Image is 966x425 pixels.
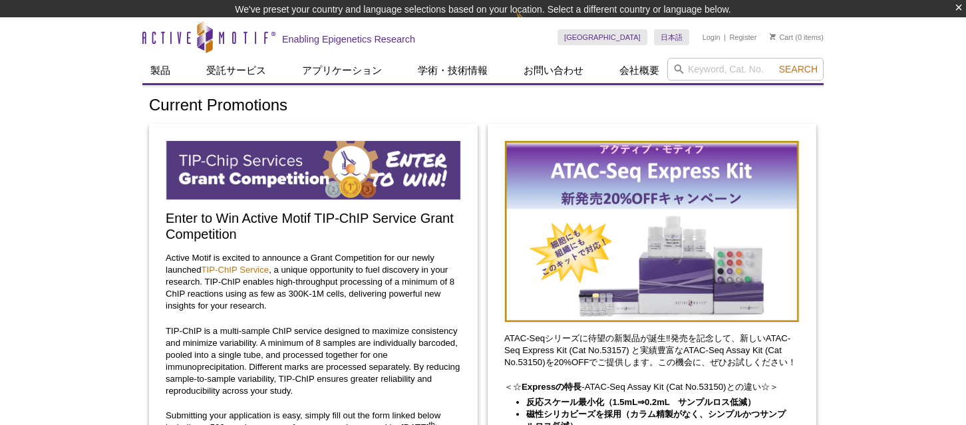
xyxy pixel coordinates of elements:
h2: Enter to Win Active Motif TIP-ChIP Service Grant Competition [166,210,461,242]
button: Search [775,63,822,75]
strong: 反応スケール最小化（1.5mL⇒0.2mL サンプルロス低減） [526,397,756,407]
a: 会社概要 [611,58,667,83]
strong: Expressの特長 [522,382,581,392]
p: ATAC-Seqシリーズに待望の新製品が誕生‼発売を記念して、新しいATAC-Seq Express Kit (Cat No.53157) と実績豊富なATAC-Seq Assay Kit (C... [504,333,800,368]
img: Your Cart [770,33,776,40]
p: ＜☆ -ATAC-Seq Assay Kit (Cat No.53150)との違い☆＞ [504,381,800,393]
a: 受託サービス [198,58,274,83]
a: TIP-ChIP Service [202,265,269,275]
a: [GEOGRAPHIC_DATA] [558,29,647,45]
a: Login [703,33,721,42]
a: アプリケーション [294,58,390,83]
img: Save on ATAC-Seq Kits [504,140,800,323]
a: Register [729,33,756,42]
h1: Current Promotions [149,96,817,116]
li: (0 items) [770,29,824,45]
a: 学術・技術情報 [410,58,496,83]
img: TIP-ChIP Service Grant Competition [166,140,461,200]
img: Change Here [516,10,551,41]
a: 日本語 [654,29,689,45]
p: TIP-ChIP is a multi-sample ChIP service designed to maximize consistency and minimize variability... [166,325,461,397]
a: お問い合わせ [516,58,591,83]
a: Cart [770,33,793,42]
h2: Enabling Epigenetics Research [282,33,415,45]
li: | [724,29,726,45]
p: Active Motif is excited to announce a Grant Competition for our newly launched , a unique opportu... [166,252,461,312]
span: Search [779,64,818,74]
a: 製品 [142,58,178,83]
input: Keyword, Cat. No. [667,58,824,80]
